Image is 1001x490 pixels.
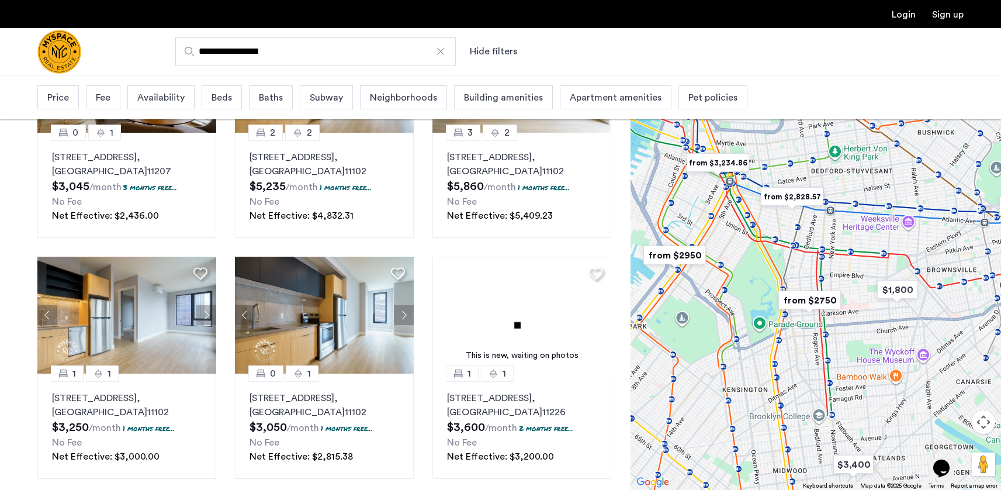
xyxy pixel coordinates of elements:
a: 32[STREET_ADDRESS], [GEOGRAPHIC_DATA]111021 months free...No FeeNet Effective: $5,409.23 [432,133,611,238]
span: $5,860 [447,181,484,192]
p: 1 months free... [321,423,373,433]
p: [STREET_ADDRESS] 11226 [447,391,597,419]
span: 2 [270,126,275,140]
a: 11[STREET_ADDRESS], [GEOGRAPHIC_DATA]112262 months free...No FeeNet Effective: $3,200.00 [432,374,611,479]
a: Login [892,10,916,19]
img: logo [37,30,81,74]
span: Net Effective: $5,409.23 [447,211,553,220]
span: No Fee [52,438,82,447]
a: Terms (opens in new tab) [929,482,944,490]
p: [STREET_ADDRESS] 11102 [250,150,399,178]
div: from $2,828.57 [756,184,828,210]
img: 1997_638519968035243270.png [235,257,414,374]
span: Net Effective: $2,436.00 [52,211,159,220]
img: 3.gif [432,257,612,374]
button: Show or hide filters [470,44,517,58]
a: Report a map error [951,482,997,490]
span: Net Effective: $4,832.31 [250,211,354,220]
span: No Fee [250,197,279,206]
span: No Fee [447,438,477,447]
button: Keyboard shortcuts [803,482,853,490]
span: Map data ©2025 Google [860,483,922,489]
span: 1 [108,367,111,381]
img: Google [633,475,672,490]
p: 3 months free... [123,182,177,192]
span: Net Effective: $3,200.00 [447,452,554,461]
sub: /month [89,423,121,433]
div: from $2950 [639,242,711,268]
span: $3,045 [52,181,89,192]
sub: /month [287,423,319,433]
p: [STREET_ADDRESS] 11102 [250,391,399,419]
span: $3,050 [250,422,287,433]
span: No Fee [52,197,82,206]
span: 2 [307,126,312,140]
a: 01[STREET_ADDRESS], [GEOGRAPHIC_DATA]111021 months free...No FeeNet Effective: $2,815.38 [235,374,414,479]
button: Next apartment [394,305,414,325]
iframe: chat widget [929,443,966,478]
span: Pet policies [688,91,737,105]
span: 1 [307,367,311,381]
span: $3,250 [52,422,89,433]
button: Next apartment [196,305,216,325]
div: This is new, waiting on photos [438,350,606,362]
span: $3,600 [447,422,485,433]
button: Map camera controls [972,410,995,434]
span: Subway [310,91,343,105]
div: $1,800 [872,277,922,303]
span: 1 [110,126,113,140]
p: [STREET_ADDRESS] 11102 [447,150,597,178]
a: 11[STREET_ADDRESS], [GEOGRAPHIC_DATA]111021 months free...No FeeNet Effective: $3,000.00 [37,374,216,479]
sub: /month [286,182,318,192]
span: Fee [96,91,110,105]
a: 01[STREET_ADDRESS], [GEOGRAPHIC_DATA]112073 months free...No FeeNet Effective: $2,436.00 [37,133,216,238]
img: 1997_638519966982966758.png [37,257,217,374]
div: from $2750 [774,287,846,313]
p: 1 months free... [320,182,372,192]
a: Open this area in Google Maps (opens a new window) [633,475,672,490]
span: 3 [467,126,473,140]
button: Drag Pegman onto the map to open Street View [972,453,995,476]
p: 1 months free... [123,423,175,433]
input: Apartment Search [175,37,456,65]
span: 1 [503,367,506,381]
button: Previous apartment [235,305,255,325]
span: 2 [504,126,510,140]
div: $3,400 [829,451,878,478]
a: 22[STREET_ADDRESS], [GEOGRAPHIC_DATA]111021 months free...No FeeNet Effective: $4,832.31 [235,133,414,238]
span: Baths [259,91,283,105]
sub: /month [89,182,122,192]
span: 1 [72,367,76,381]
span: Price [47,91,69,105]
span: 0 [72,126,78,140]
span: Apartment amenities [570,91,661,105]
span: Net Effective: $3,000.00 [52,452,160,461]
span: 0 [270,367,276,381]
a: This is new, waiting on photos [432,257,612,374]
span: Availability [137,91,185,105]
sub: /month [484,182,516,192]
div: from $3,234.86 [682,150,754,176]
span: Building amenities [464,91,543,105]
span: Beds [212,91,232,105]
span: No Fee [250,438,279,447]
span: Net Effective: $2,815.38 [250,452,353,461]
sub: /month [485,423,517,433]
span: $5,235 [250,181,286,192]
a: Cazamio Logo [37,30,81,74]
p: [STREET_ADDRESS] 11102 [52,391,202,419]
p: [STREET_ADDRESS] 11207 [52,150,202,178]
span: 1 [467,367,471,381]
a: Registration [932,10,964,19]
span: Neighborhoods [370,91,437,105]
button: Previous apartment [37,305,57,325]
span: No Fee [447,197,477,206]
p: 1 months free... [518,182,570,192]
p: 2 months free... [519,423,573,433]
